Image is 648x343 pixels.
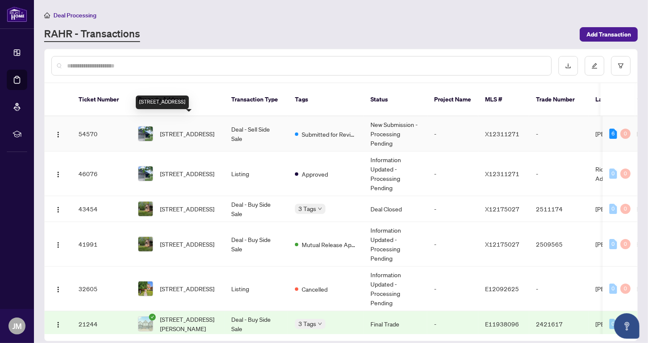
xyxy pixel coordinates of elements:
[149,314,156,321] span: check-circle
[302,169,328,179] span: Approved
[55,242,62,248] img: Logo
[72,83,131,116] th: Ticket Number
[224,83,288,116] th: Transaction Type
[529,196,589,222] td: 2511174
[558,56,578,76] button: download
[427,267,478,311] td: -
[136,96,189,109] div: [STREET_ADDRESS]
[51,202,65,216] button: Logo
[55,286,62,293] img: Logo
[138,237,153,251] img: thumbnail-img
[72,267,131,311] td: 32605
[364,116,427,152] td: New Submission - Processing Pending
[318,207,322,211] span: down
[585,56,604,76] button: edit
[620,239,631,249] div: 0
[529,267,589,311] td: -
[478,83,529,116] th: MLS #
[55,206,62,213] img: Logo
[302,129,357,139] span: Submitted for Review
[427,196,478,222] td: -
[485,285,519,292] span: E12092625
[609,319,617,329] div: 0
[72,196,131,222] td: 43454
[55,131,62,138] img: Logo
[611,56,631,76] button: filter
[592,63,598,69] span: edit
[298,204,316,214] span: 3 Tags
[364,311,427,337] td: Final Trade
[364,222,427,267] td: Information Updated - Processing Pending
[160,204,214,214] span: [STREET_ADDRESS]
[51,167,65,180] button: Logo
[609,169,617,179] div: 0
[72,222,131,267] td: 41991
[620,204,631,214] div: 0
[427,116,478,152] td: -
[72,152,131,196] td: 46076
[51,237,65,251] button: Logo
[51,317,65,331] button: Logo
[620,284,631,294] div: 0
[298,319,316,329] span: 3 Tags
[160,169,214,178] span: [STREET_ADDRESS]
[618,63,624,69] span: filter
[131,83,224,116] th: Property Address
[288,83,364,116] th: Tags
[53,11,96,19] span: Deal Processing
[55,171,62,178] img: Logo
[529,116,589,152] td: -
[160,284,214,293] span: [STREET_ADDRESS]
[12,320,22,332] span: JM
[586,28,631,41] span: Add Transaction
[138,202,153,216] img: thumbnail-img
[609,239,617,249] div: 0
[485,240,519,248] span: X12175027
[529,152,589,196] td: -
[72,311,131,337] td: 21244
[529,222,589,267] td: 2509565
[160,315,218,333] span: [STREET_ADDRESS][PERSON_NAME]
[485,205,519,213] span: X12175027
[364,83,427,116] th: Status
[620,169,631,179] div: 0
[614,313,640,339] button: Open asap
[529,83,589,116] th: Trade Number
[318,322,322,326] span: down
[44,12,50,18] span: home
[302,284,328,294] span: Cancelled
[138,281,153,296] img: thumbnail-img
[427,222,478,267] td: -
[7,6,27,22] img: logo
[224,152,288,196] td: Listing
[364,267,427,311] td: Information Updated - Processing Pending
[138,166,153,181] img: thumbnail-img
[72,116,131,152] td: 54570
[160,239,214,249] span: [STREET_ADDRESS]
[55,321,62,328] img: Logo
[580,27,638,42] button: Add Transaction
[138,127,153,141] img: thumbnail-img
[224,311,288,337] td: Deal - Buy Side Sale
[427,311,478,337] td: -
[138,317,153,331] img: thumbnail-img
[224,267,288,311] td: Listing
[427,83,478,116] th: Project Name
[44,27,140,42] a: RAHR - Transactions
[485,130,519,138] span: X12311271
[364,196,427,222] td: Deal Closed
[565,63,571,69] span: download
[224,222,288,267] td: Deal - Buy Side Sale
[51,127,65,141] button: Logo
[485,320,519,328] span: E11938096
[160,129,214,138] span: [STREET_ADDRESS]
[302,240,357,249] span: Mutual Release Approved
[609,129,617,139] div: 6
[485,170,519,177] span: X12311271
[529,311,589,337] td: 2421617
[224,196,288,222] td: Deal - Buy Side Sale
[620,129,631,139] div: 0
[224,116,288,152] td: Deal - Sell Side Sale
[51,282,65,295] button: Logo
[609,204,617,214] div: 0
